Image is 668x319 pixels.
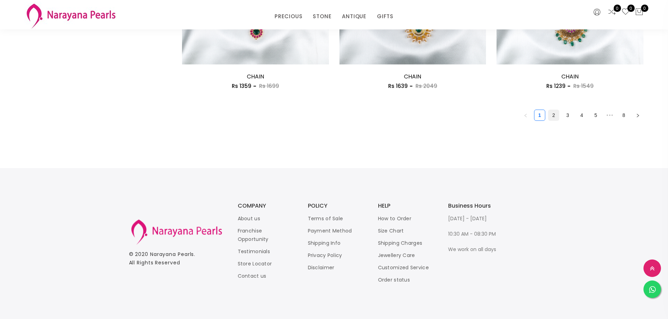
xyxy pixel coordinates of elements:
button: 0 [635,8,643,17]
li: Previous Page [520,110,531,121]
a: GIFTS [377,11,393,22]
a: Privacy Policy [308,252,342,259]
a: Customized Service [378,264,429,271]
a: Shipping Charges [378,240,423,247]
a: PRECIOUS [275,11,302,22]
span: Rs 1549 [573,82,594,90]
a: 3 [562,110,573,120]
h3: COMPANY [238,203,294,209]
a: Disclaimer [308,264,335,271]
a: ANTIQUE [342,11,366,22]
span: Rs 1639 [388,82,408,90]
a: Shipping Info [308,240,341,247]
h3: POLICY [308,203,364,209]
a: CHAIN [247,72,264,81]
a: 2 [548,110,559,120]
a: 5 [591,110,601,120]
a: Franchise Opportunity [238,227,269,243]
span: Rs 2049 [416,82,437,90]
span: right [636,113,640,118]
li: 4 [576,110,587,121]
button: left [520,110,531,121]
a: STONE [313,11,331,22]
p: 10:30 AM - 08:30 PM [448,230,504,238]
a: CHAIN [404,72,421,81]
li: 5 [590,110,601,121]
h3: HELP [378,203,434,209]
h3: Business Hours [448,203,504,209]
span: 0 [627,5,635,12]
span: Rs 1699 [259,82,279,90]
a: About us [238,215,260,222]
a: 1 [534,110,545,120]
a: 0 [608,8,616,17]
a: Payment Method [308,227,352,234]
a: 0 [621,8,630,17]
a: How to Order [378,215,412,222]
a: Store Locator [238,260,272,267]
a: 4 [576,110,587,120]
span: 0 [614,5,621,12]
li: 8 [618,110,629,121]
a: Size Chart [378,227,404,234]
span: Rs 1359 [232,82,251,90]
span: left [524,113,528,118]
p: © 2020 . All Rights Reserved [129,250,224,267]
a: Narayana Pearls [150,251,194,258]
a: Testimonials [238,248,270,255]
a: 8 [619,110,629,120]
p: We work on all days [448,245,504,254]
p: [DATE] - [DATE] [448,214,504,223]
li: Next Page [632,110,643,121]
a: Terms of Sale [308,215,343,222]
a: Order status [378,276,410,283]
a: CHAIN [561,72,579,81]
a: Jewellery Care [378,252,415,259]
a: Contact us [238,272,266,279]
span: 0 [641,5,648,12]
button: right [632,110,643,121]
span: Rs 1239 [546,82,566,90]
span: ••• [604,110,615,121]
li: Next 5 Pages [604,110,615,121]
